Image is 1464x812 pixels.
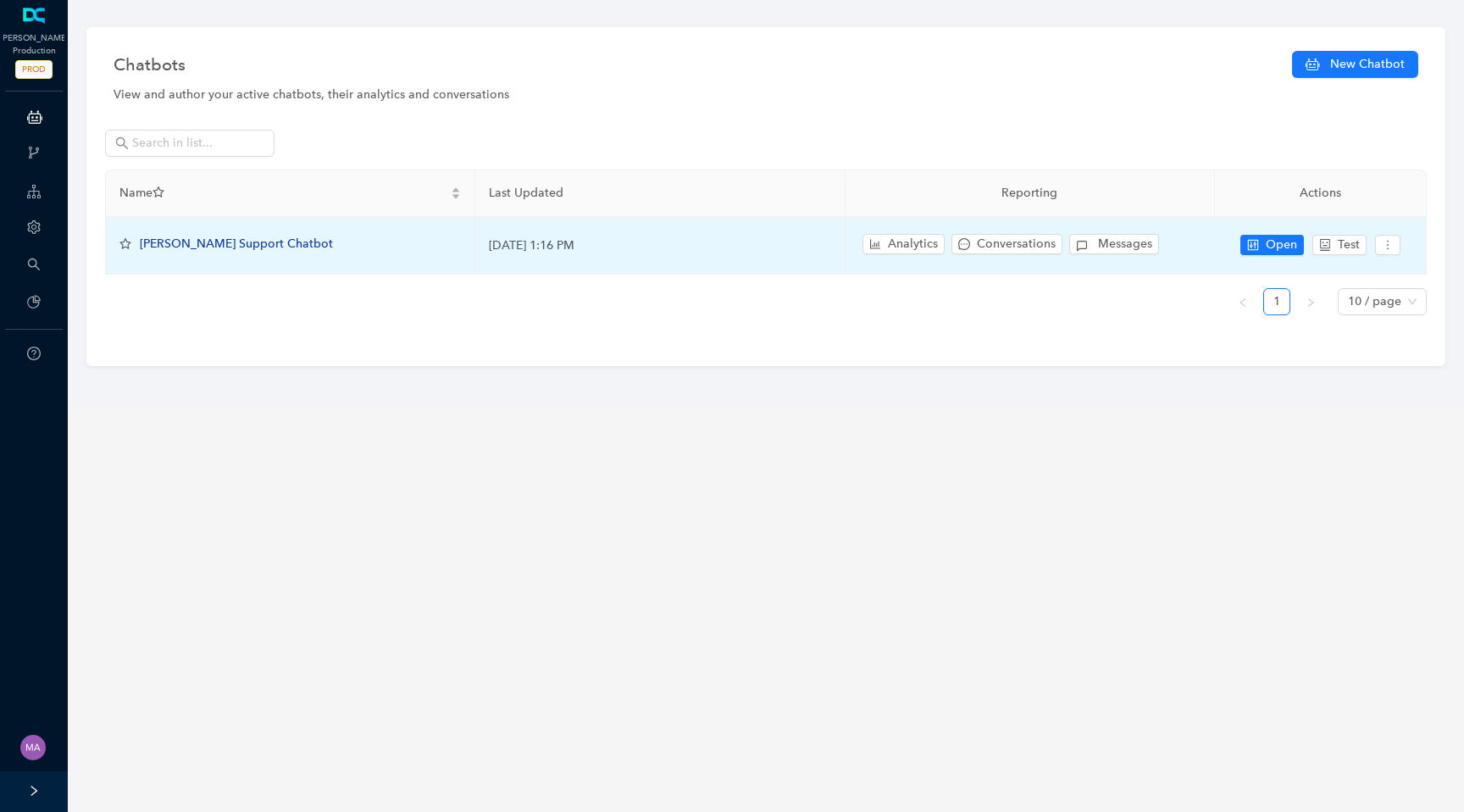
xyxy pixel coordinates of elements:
[475,170,845,217] th: Last Updated
[15,60,53,79] span: PROD
[1292,51,1418,78] button: New Chatbot
[27,295,41,309] span: pie-chart
[27,258,41,271] span: search
[114,51,186,78] span: Chatbots
[1229,288,1256,315] button: left
[862,234,945,254] button: bar-chartAnalytics
[1229,288,1256,315] li: Previous Page
[27,146,41,159] span: branches
[115,136,129,150] span: search
[888,235,938,253] span: Analytics
[1266,236,1297,254] span: Open
[1098,235,1152,253] span: Messages
[1297,288,1324,315] li: Next Page
[152,186,164,198] span: star
[27,220,41,234] span: setting
[1297,288,1324,315] button: right
[140,236,333,251] span: [PERSON_NAME] Support Chatbot
[1338,288,1427,315] div: Page Size
[1312,235,1367,255] button: robotTest
[1382,239,1394,251] span: more
[846,170,1215,217] th: Reporting
[951,234,1062,254] button: messageConversations
[1306,298,1316,308] span: right
[977,235,1056,253] span: Conversations
[1338,236,1360,254] span: Test
[1238,298,1248,308] span: left
[1247,239,1259,251] span: control
[475,217,845,275] td: [DATE] 1:16 PM
[958,238,970,250] span: message
[1069,234,1159,254] button: Messages
[119,184,447,203] span: Name
[1264,289,1289,314] a: 1
[20,735,46,760] img: 261dd2395eed1481b052019273ba48bf
[1240,235,1304,255] button: controlOpen
[1263,288,1290,315] li: 1
[1348,289,1417,314] span: 10 / page
[132,134,251,153] input: Search in list...
[114,86,1418,104] div: View and author your active chatbots, their analytics and conversations
[1375,235,1400,255] button: more
[1215,170,1427,217] th: Actions
[1319,239,1331,251] span: robot
[1330,55,1405,74] span: New Chatbot
[869,238,881,250] span: bar-chart
[27,347,41,360] span: question-circle
[119,238,131,250] span: star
